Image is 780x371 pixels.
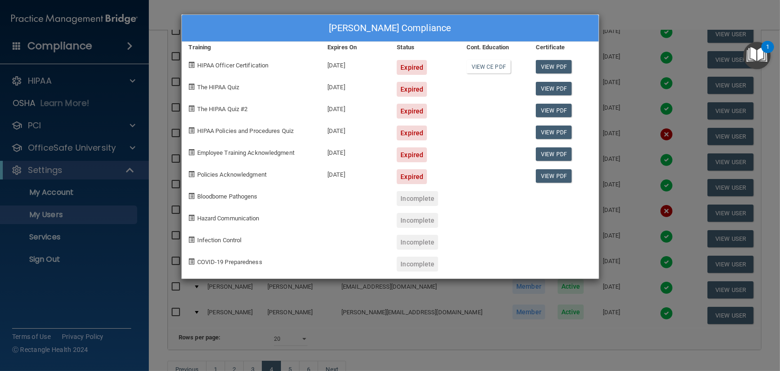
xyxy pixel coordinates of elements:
div: Incomplete [397,235,438,250]
div: Incomplete [397,191,438,206]
div: [DATE] [320,162,390,184]
span: HIPAA Officer Certification [197,62,269,69]
span: Employee Training Acknowledgment [197,149,294,156]
span: Policies Acknowledgment [197,171,267,178]
button: Open Resource Center, 1 new notification [743,42,771,69]
a: View CE PDF [467,60,511,73]
div: 1 [766,47,769,59]
a: View PDF [536,147,572,161]
span: Bloodborne Pathogens [197,193,258,200]
div: Expired [397,126,427,140]
span: Infection Control [197,237,242,244]
div: [DATE] [320,75,390,97]
span: Hazard Communication [197,215,260,222]
a: View PDF [536,126,572,139]
a: View PDF [536,104,572,117]
iframe: Drift Widget Chat Controller [619,305,769,342]
span: The HIPAA Quiz [197,84,239,91]
div: Certificate [529,42,598,53]
div: [DATE] [320,119,390,140]
div: [PERSON_NAME] Compliance [182,15,599,42]
span: COVID-19 Preparedness [197,258,262,265]
a: View PDF [536,60,572,73]
div: Expires On [320,42,390,53]
div: Incomplete [397,257,438,272]
div: [DATE] [320,140,390,162]
a: View PDF [536,82,572,95]
a: View PDF [536,169,572,183]
div: Incomplete [397,213,438,228]
div: Expired [397,82,427,97]
div: Training [182,42,321,53]
div: Expired [397,169,427,184]
div: Expired [397,60,427,75]
div: Status [390,42,459,53]
div: Cont. Education [460,42,529,53]
div: Expired [397,147,427,162]
div: Expired [397,104,427,119]
span: The HIPAA Quiz #2 [197,106,248,113]
div: [DATE] [320,53,390,75]
div: [DATE] [320,97,390,119]
span: HIPAA Policies and Procedures Quiz [197,127,293,134]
